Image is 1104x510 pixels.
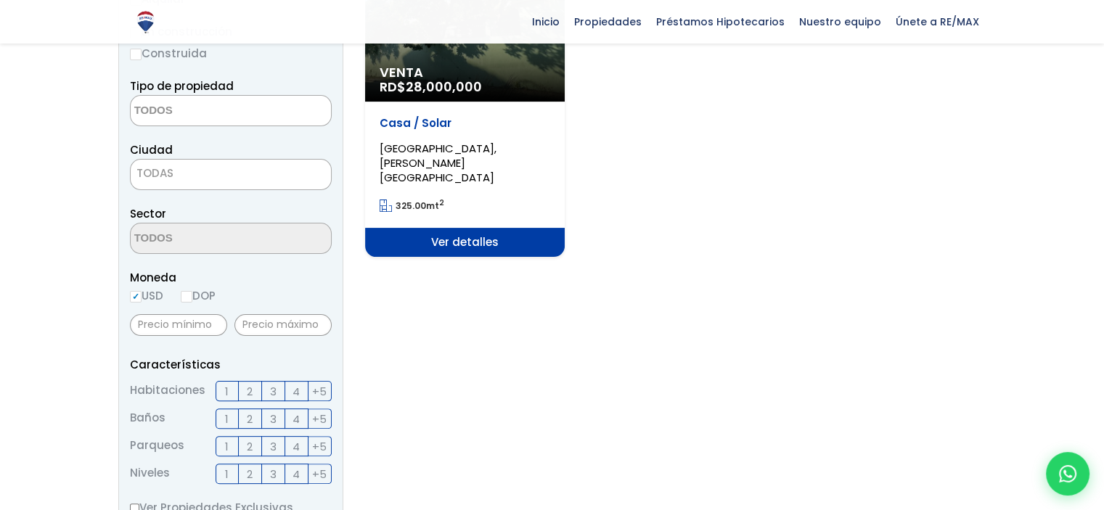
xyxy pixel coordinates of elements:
span: 2 [247,382,253,400]
span: 325.00 [396,200,426,212]
span: Niveles [130,464,170,484]
span: Propiedades [567,11,649,33]
input: Precio mínimo [130,314,227,336]
span: mt [380,200,444,212]
span: TODAS [131,163,331,184]
textarea: Search [131,223,271,255]
span: Venta [380,65,550,80]
span: Préstamos Hipotecarios [649,11,792,33]
input: Precio máximo [234,314,332,336]
span: 4 [293,465,300,483]
span: 3 [270,465,277,483]
span: +5 [312,410,327,428]
span: 1 [225,437,229,456]
span: Habitaciones [130,381,205,401]
span: 4 [293,410,300,428]
span: Únete a RE/MAX [888,11,986,33]
span: 4 [293,382,300,400]
span: 2 [247,410,253,428]
span: Baños [130,408,165,429]
span: TODAS [130,159,332,190]
label: USD [130,287,163,305]
label: DOP [181,287,216,305]
span: +5 [312,382,327,400]
img: Logo de REMAX [133,9,158,35]
span: 3 [270,437,277,456]
span: +5 [312,465,327,483]
span: Ciudad [130,142,173,157]
span: [GEOGRAPHIC_DATA], [PERSON_NAME][GEOGRAPHIC_DATA] [380,141,496,185]
span: 4 [293,437,300,456]
span: Moneda [130,268,332,287]
span: 3 [270,410,277,428]
input: DOP [181,291,192,303]
span: Nuestro equipo [792,11,888,33]
span: Inicio [525,11,567,33]
span: +5 [312,437,327,456]
textarea: Search [131,96,271,127]
span: 3 [270,382,277,400]
label: Construida [130,44,332,62]
p: Casa / Solar [380,116,550,131]
span: 28,000,000 [406,78,482,96]
input: USD [130,291,142,303]
span: Tipo de propiedad [130,78,234,94]
span: Sector [130,206,166,221]
span: 2 [247,437,253,456]
span: TODAS [136,165,173,181]
p: Características [130,355,332,374]
span: 1 [225,410,229,428]
span: 1 [225,382,229,400]
span: 2 [247,465,253,483]
span: Parqueos [130,436,184,456]
input: Construida [130,49,142,60]
span: RD$ [380,78,482,96]
sup: 2 [439,197,444,208]
span: Ver detalles [365,228,565,257]
span: 1 [225,465,229,483]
